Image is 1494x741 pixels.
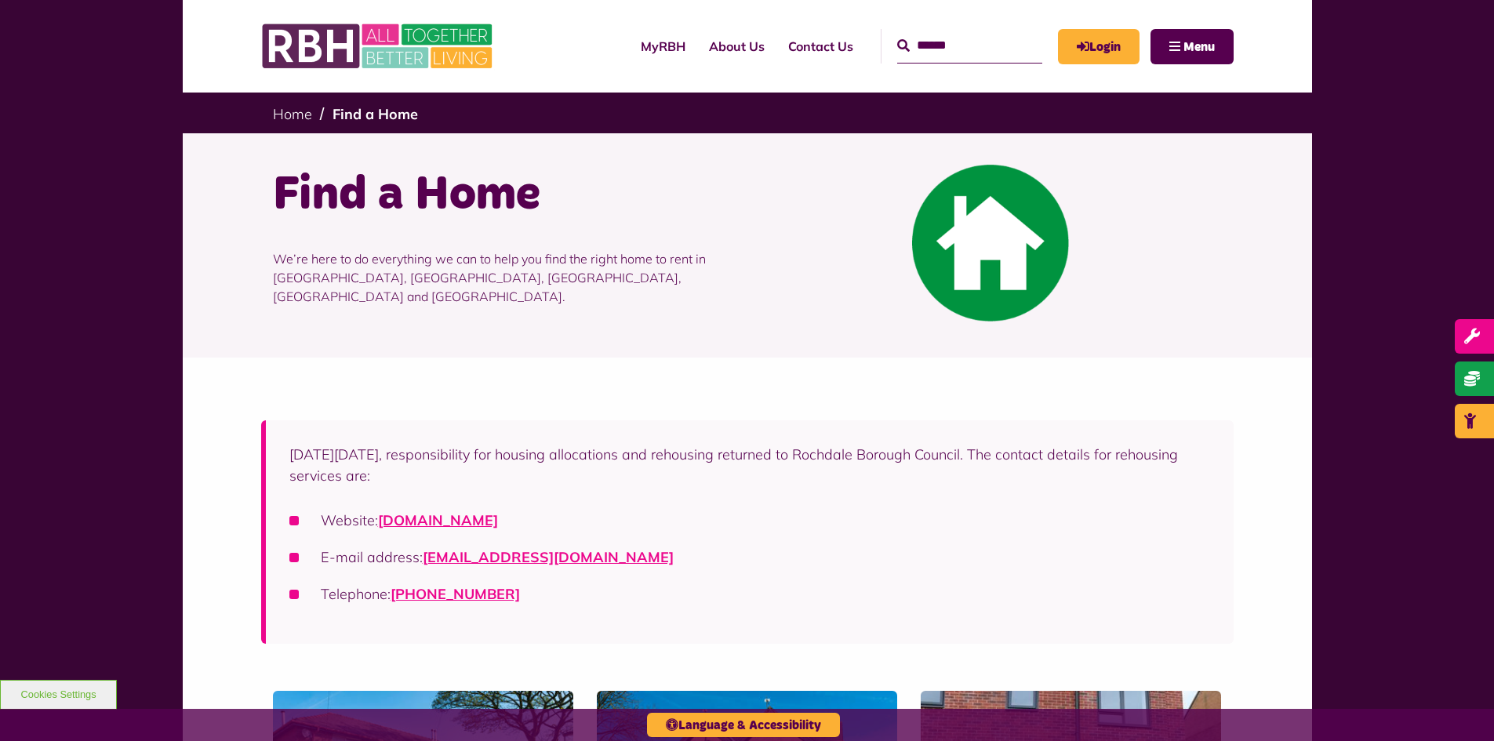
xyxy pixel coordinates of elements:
button: Navigation [1150,29,1234,64]
a: Contact Us [776,25,865,67]
li: Telephone: [289,583,1210,605]
h1: Find a Home [273,165,736,226]
li: E-mail address: [289,547,1210,568]
button: Language & Accessibility [647,713,840,737]
a: MyRBH [629,25,697,67]
a: Find a Home [333,105,418,123]
a: MyRBH [1058,29,1140,64]
a: [EMAIL_ADDRESS][DOMAIN_NAME] [423,548,674,566]
a: [DOMAIN_NAME] [378,511,498,529]
span: Menu [1183,41,1215,53]
p: We’re here to do everything we can to help you find the right home to rent in [GEOGRAPHIC_DATA], ... [273,226,736,329]
p: [DATE][DATE], responsibility for housing allocations and rehousing returned to Rochdale Borough C... [289,444,1210,486]
img: RBH [261,16,496,77]
a: [PHONE_NUMBER] [391,585,520,603]
img: Find A Home [912,165,1069,321]
iframe: Netcall Web Assistant for live chat [1423,670,1494,741]
a: Home [273,105,312,123]
a: About Us [697,25,776,67]
li: Website: [289,510,1210,531]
